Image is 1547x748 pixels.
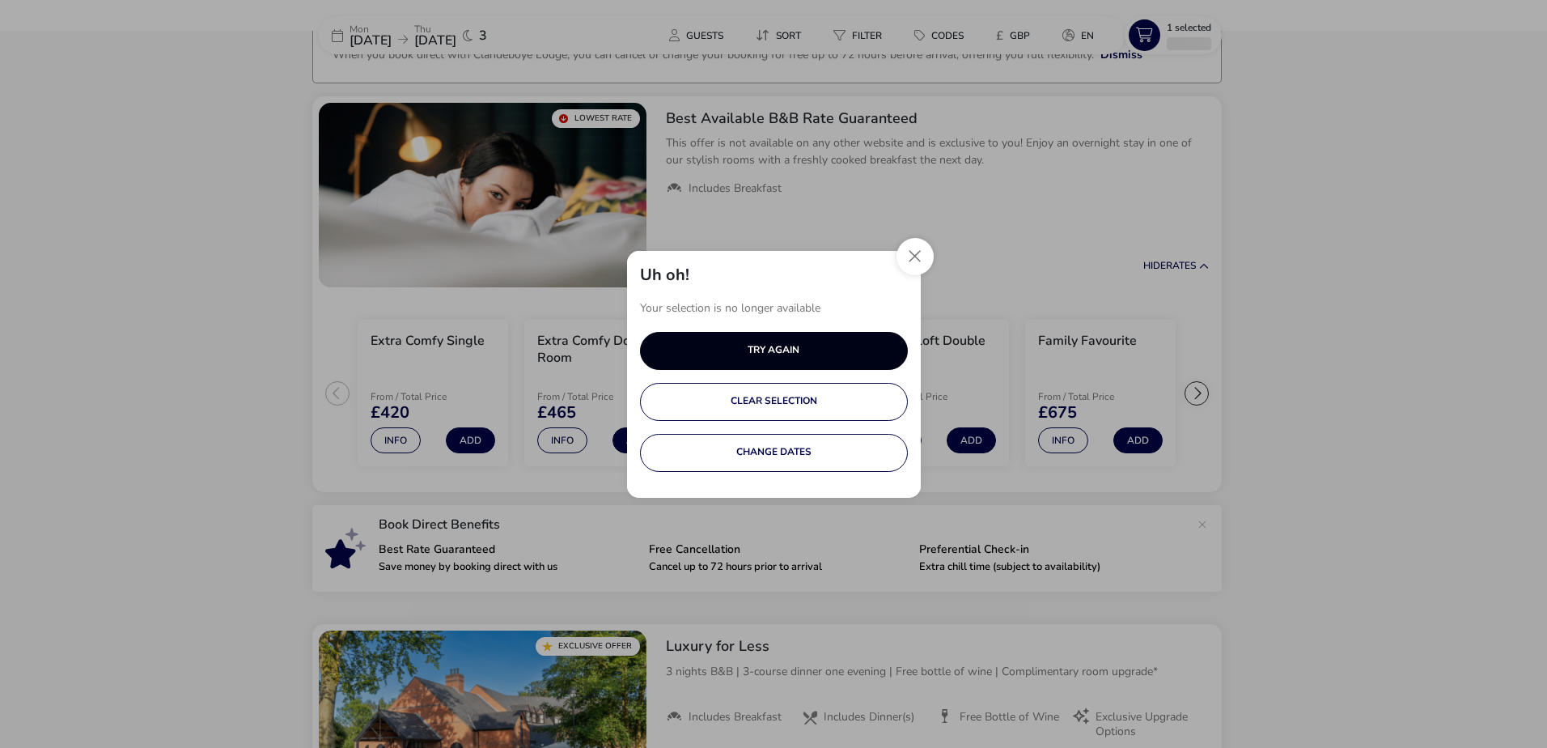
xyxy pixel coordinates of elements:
[896,238,934,275] button: Close
[748,345,799,355] div: TRY AGAIN
[640,434,908,472] button: CHANGE DATES
[640,296,908,321] p: Your selection is no longer available
[627,251,921,498] div: uhoh
[640,383,908,421] button: CLEAR SELECTION
[640,264,689,286] h2: Uh oh!
[640,332,908,370] button: TRY AGAIN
